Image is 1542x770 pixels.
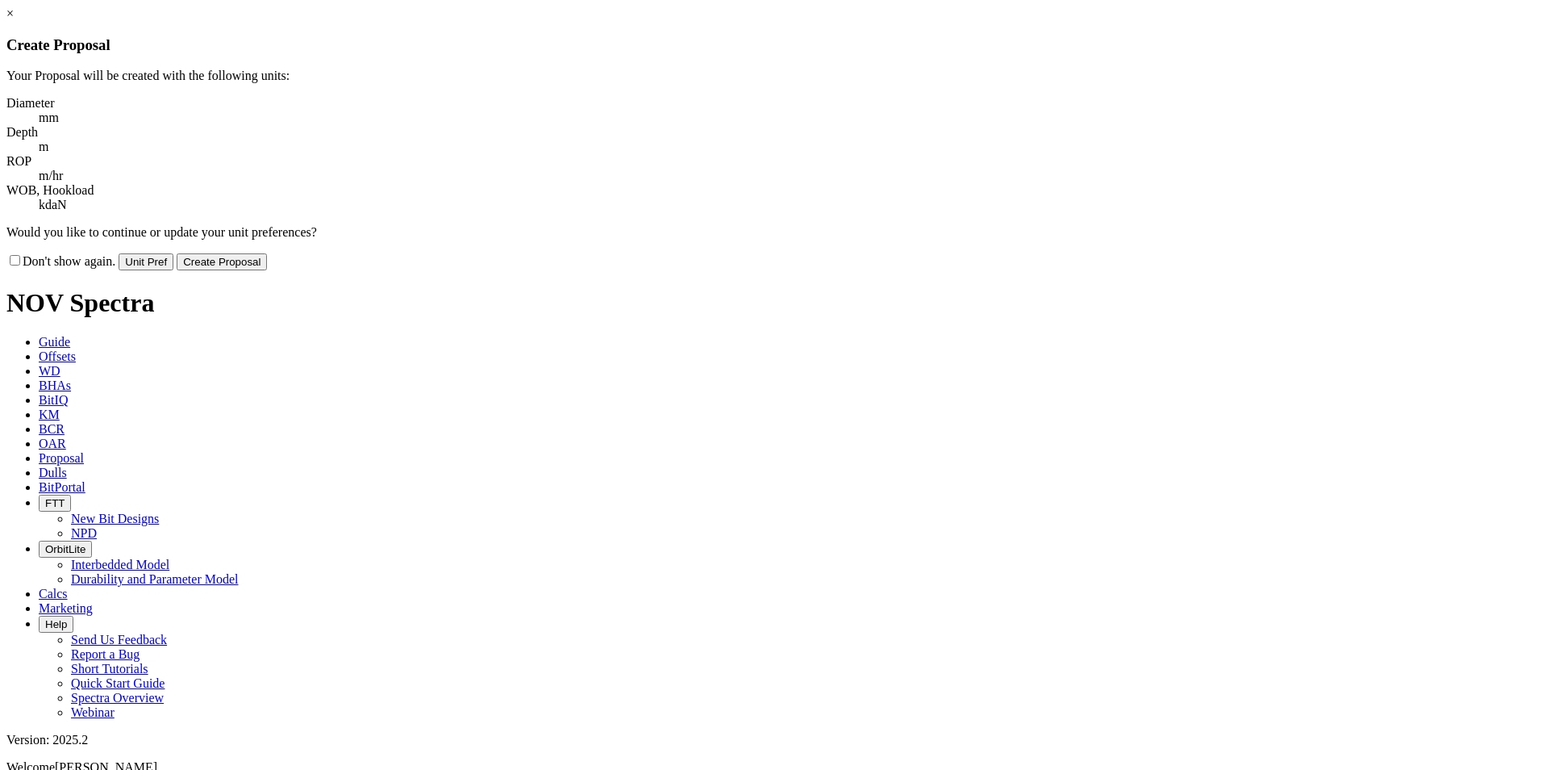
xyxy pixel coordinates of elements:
span: Help [45,618,67,630]
a: Webinar [71,705,115,719]
span: OAR [39,437,66,450]
a: Spectra Overview [71,691,164,705]
span: BitPortal [39,480,85,494]
a: Send Us Feedback [71,633,167,647]
p: Your Proposal will be created with the following units: [6,69,1536,83]
dt: ROP [6,154,1536,169]
h3: Create Proposal [6,36,1536,54]
span: Guide [39,335,70,349]
span: Offsets [39,349,76,363]
span: KM [39,408,60,421]
dt: Diameter [6,96,1536,111]
dd: kdaN [39,198,1536,212]
button: Create Proposal [177,253,267,270]
span: Dulls [39,466,67,479]
dd: m [39,140,1536,154]
span: OrbitLite [45,543,85,555]
label: Don't show again. [6,254,115,268]
a: Report a Bug [71,647,140,661]
a: × [6,6,14,20]
span: BHAs [39,379,71,392]
a: Durability and Parameter Model [71,572,239,586]
dd: m/hr [39,169,1536,183]
a: Quick Start Guide [71,676,165,690]
span: BCR [39,422,65,436]
span: WD [39,364,60,378]
span: BitIQ [39,393,68,407]
dt: WOB, Hookload [6,183,1536,198]
div: Version: 2025.2 [6,733,1536,747]
span: Proposal [39,451,84,465]
span: FTT [45,497,65,509]
span: Marketing [39,601,93,615]
a: Interbedded Model [71,558,169,571]
p: Would you like to continue or update your unit preferences? [6,225,1536,240]
span: Calcs [39,587,68,601]
button: Unit Pref [119,253,173,270]
dt: Depth [6,125,1536,140]
a: Short Tutorials [71,662,148,676]
input: Don't show again. [10,255,20,266]
dd: mm [39,111,1536,125]
a: New Bit Designs [71,512,159,525]
a: NPD [71,526,97,540]
h1: NOV Spectra [6,288,1536,318]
